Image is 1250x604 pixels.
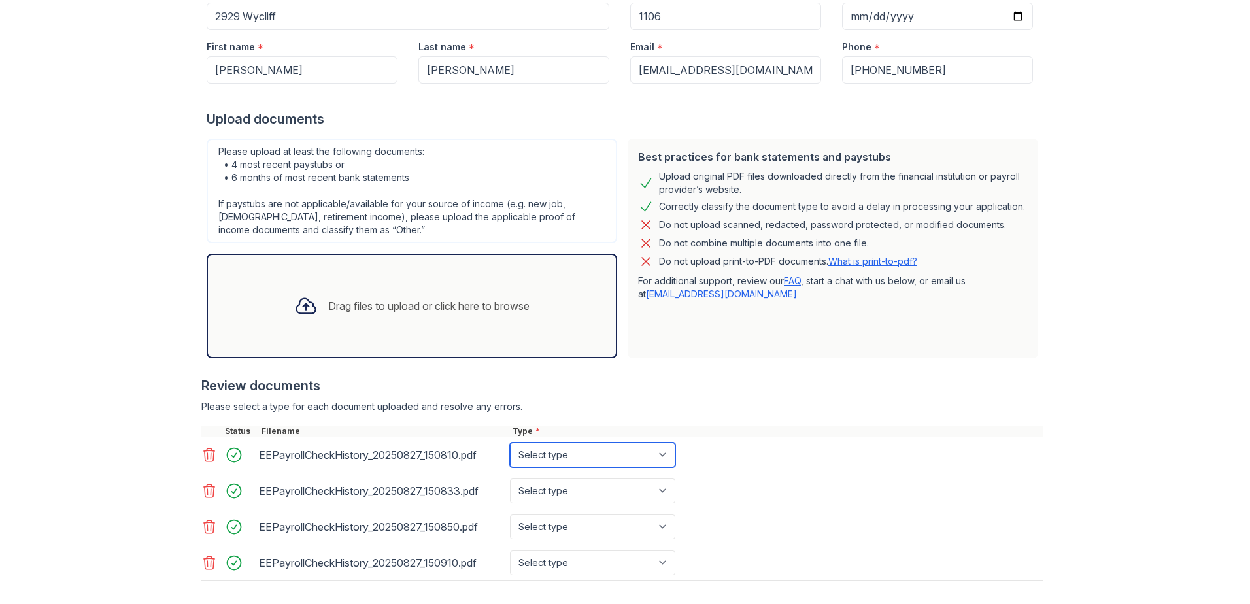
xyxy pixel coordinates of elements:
label: Last name [418,41,466,54]
div: EEPayrollCheckHistory_20250827_150833.pdf [259,480,505,501]
div: Filename [259,426,510,437]
div: EEPayrollCheckHistory_20250827_150850.pdf [259,516,505,537]
div: Drag files to upload or click here to browse [328,298,530,314]
label: First name [207,41,255,54]
div: Please upload at least the following documents: • 4 most recent paystubs or • 6 months of most re... [207,139,617,243]
p: Do not upload print-to-PDF documents. [659,255,917,268]
div: Do not combine multiple documents into one file. [659,235,869,251]
label: Phone [842,41,871,54]
div: Correctly classify the document type to avoid a delay in processing your application. [659,199,1025,214]
div: Best practices for bank statements and paystubs [638,149,1028,165]
div: Review documents [201,377,1043,395]
a: [EMAIL_ADDRESS][DOMAIN_NAME] [646,288,797,299]
div: Upload documents [207,110,1043,128]
div: EEPayrollCheckHistory_20250827_150810.pdf [259,445,505,465]
div: Do not upload scanned, redacted, password protected, or modified documents. [659,217,1006,233]
label: Email [630,41,654,54]
div: Status [222,426,259,437]
a: What is print-to-pdf? [828,256,917,267]
div: Type [510,426,1043,437]
p: For additional support, review our , start a chat with us below, or email us at [638,275,1028,301]
a: FAQ [784,275,801,286]
div: Upload original PDF files downloaded directly from the financial institution or payroll provider’... [659,170,1028,196]
div: EEPayrollCheckHistory_20250827_150910.pdf [259,552,505,573]
div: Please select a type for each document uploaded and resolve any errors. [201,400,1043,413]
